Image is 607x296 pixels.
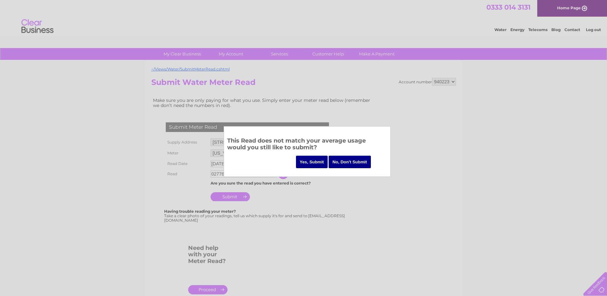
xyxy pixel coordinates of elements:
a: Contact [564,27,580,32]
div: Clear Business is a trading name of Verastar Limited (registered in [GEOGRAPHIC_DATA] No. 3667643... [153,4,455,31]
img: logo.png [21,17,54,36]
a: Water [494,27,507,32]
input: Yes, Submit [296,156,328,168]
a: Log out [586,27,601,32]
a: Telecoms [528,27,547,32]
input: No, Don't Submit [329,156,371,168]
a: Energy [510,27,524,32]
a: Blog [551,27,561,32]
h3: This Read does not match your average usage would you still like to submit? [227,136,387,154]
a: 0333 014 3131 [486,3,531,11]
